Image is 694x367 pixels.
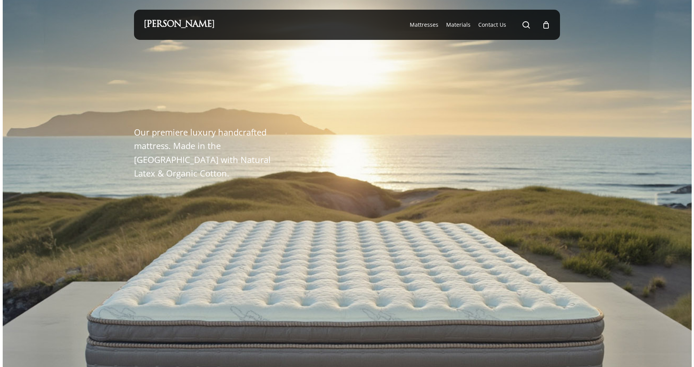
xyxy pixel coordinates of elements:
span: Contact Us [478,21,506,28]
a: Mattresses [410,21,438,29]
p: Our premiere luxury handcrafted mattress. Made in the [GEOGRAPHIC_DATA] with Natural Latex & Orga... [134,125,279,180]
a: [PERSON_NAME] [144,21,215,29]
a: Materials [446,21,471,29]
nav: Main Menu [406,10,550,40]
span: Mattresses [410,21,438,28]
a: Contact Us [478,21,506,29]
h1: The Windsor [134,93,312,116]
span: Materials [446,21,471,28]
